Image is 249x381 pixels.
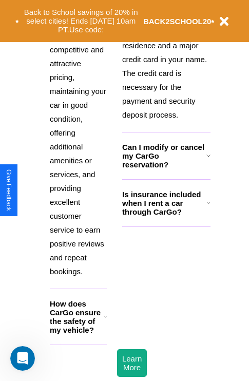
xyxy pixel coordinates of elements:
h3: How does CarGo ensure the safety of my vehicle? [50,299,104,334]
h3: Can I modify or cancel my CarGo reservation? [122,143,206,169]
div: Give Feedback [5,169,12,211]
b: BACK2SCHOOL20 [143,17,212,26]
button: Learn More [117,349,147,377]
iframe: Intercom live chat [10,346,35,371]
button: Back to School savings of 20% in select cities! Ends [DATE] 10am PT.Use code: [19,5,143,37]
h3: Is insurance included when I rent a car through CarGo? [122,190,207,216]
